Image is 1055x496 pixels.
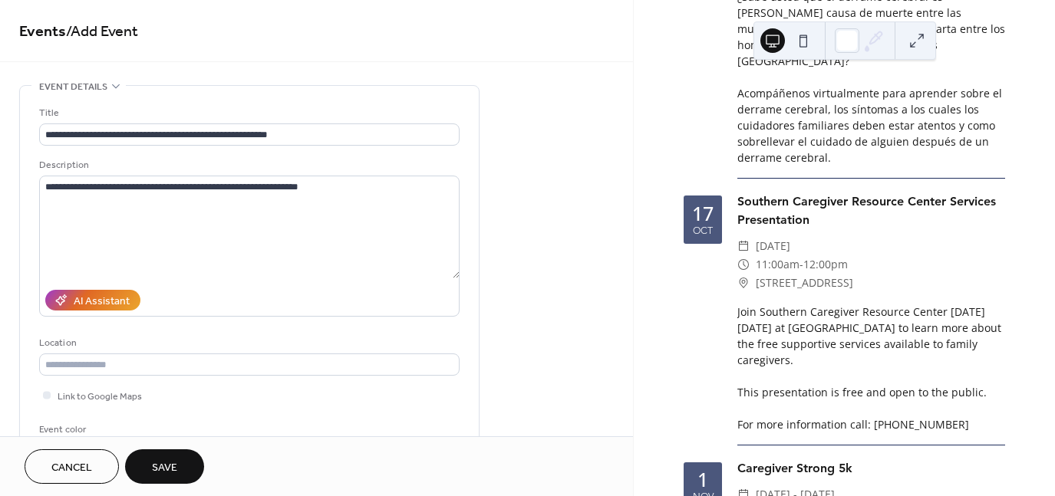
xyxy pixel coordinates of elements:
div: Title [39,105,457,121]
div: 17 [692,204,714,223]
div: ​ [737,237,750,255]
span: [DATE] [756,237,790,255]
div: Southern Caregiver Resource Center Services Presentation [737,192,1005,229]
span: Event details [39,79,107,95]
div: Oct [693,226,713,236]
span: 12:00pm [803,255,848,274]
span: / Add Event [66,17,138,47]
button: Save [125,449,204,484]
div: 1 [697,470,708,489]
span: - [799,255,803,274]
button: Cancel [25,449,119,484]
div: Event color [39,422,154,438]
span: Cancel [51,460,92,476]
span: 11:00am [756,255,799,274]
div: Description [39,157,457,173]
a: Events [19,17,66,47]
div: Location [39,335,457,351]
a: Caregiver Strong 5k [737,461,852,475]
div: ​ [737,255,750,274]
div: ​ [737,274,750,292]
span: [STREET_ADDRESS] [756,274,853,292]
span: Save [152,460,177,476]
div: Join Southern Caregiver Resource Center [DATE][DATE] at [GEOGRAPHIC_DATA] to learn more about the... [737,304,1005,432]
button: AI Assistant [45,290,140,310]
span: Link to Google Maps [58,389,142,405]
div: AI Assistant [74,294,130,310]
